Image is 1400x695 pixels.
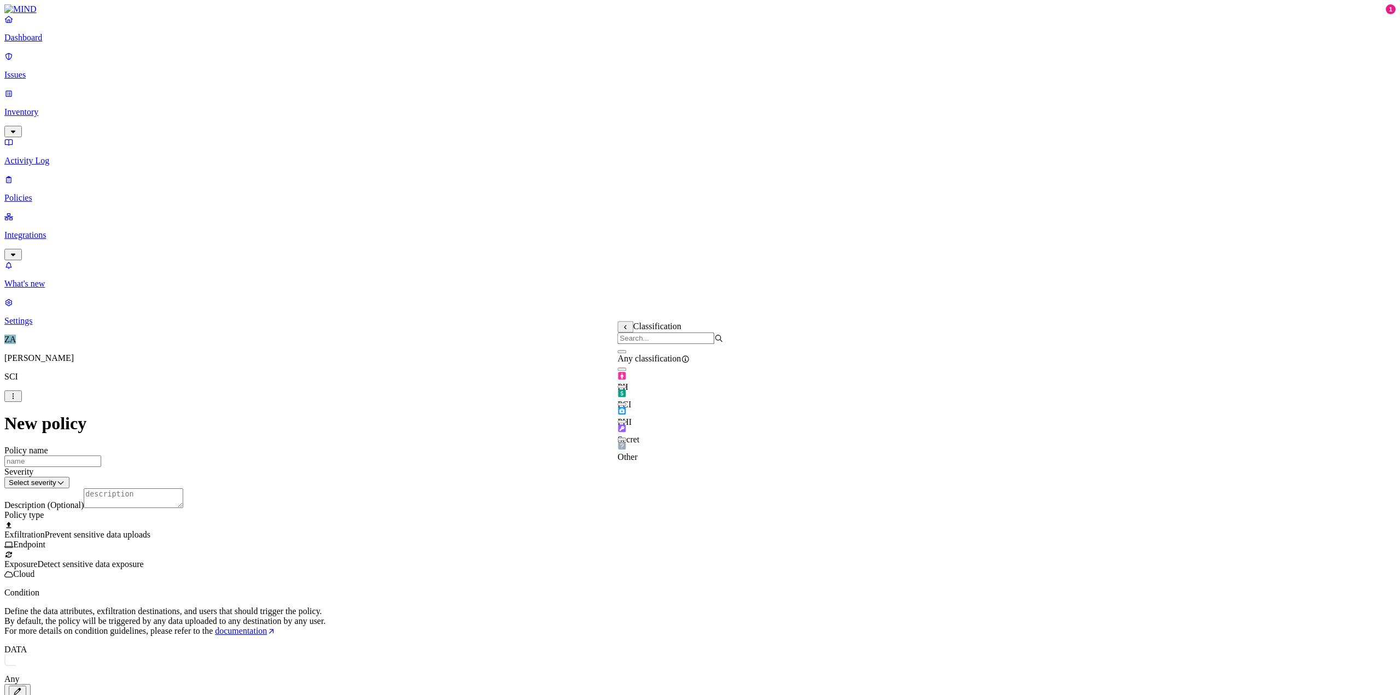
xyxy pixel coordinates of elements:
p: Dashboard [4,33,1396,43]
img: pci [617,389,626,398]
label: DATA [4,645,27,654]
span: Detect sensitive data exposure [37,559,143,569]
p: Define the data attributes, exfiltration destinations, and users that should trigger the policy. ... [4,606,1396,636]
a: Issues [4,51,1396,80]
h1: New policy [4,413,1396,434]
img: pii [617,371,626,380]
label: Any [4,674,20,684]
p: Issues [4,70,1396,80]
label: Policy type [4,510,44,519]
p: Condition [4,588,1396,598]
div: Endpoint [4,540,1396,550]
div: Cloud [4,569,1396,579]
span: Classification [633,322,681,331]
span: ZA [4,335,16,344]
a: Activity Log [4,137,1396,166]
span: Prevent sensitive data uploads [45,530,150,539]
span: Exposure [4,559,37,569]
a: Inventory [4,89,1396,136]
p: [PERSON_NAME] [4,353,1396,363]
p: Policies [4,193,1396,203]
a: Policies [4,174,1396,203]
p: Inventory [4,107,1396,117]
p: Settings [4,316,1396,326]
a: Settings [4,297,1396,326]
p: Integrations [4,230,1396,240]
p: SCI [4,372,1396,382]
input: name [4,455,101,467]
a: documentation [215,626,276,635]
label: Severity [4,467,33,476]
a: Integrations [4,212,1396,259]
a: MIND [4,4,1396,14]
span: documentation [215,626,267,635]
img: secret [617,424,626,433]
span: Exfiltration [4,530,45,539]
p: Activity Log [4,156,1396,166]
img: vector [4,655,16,672]
div: 1 [1386,4,1396,14]
label: Description (Optional) [4,500,84,510]
label: Policy name [4,446,48,455]
img: MIND [4,4,37,14]
img: phi [617,406,626,415]
input: Search... [617,332,714,344]
span: Any classification [617,354,681,363]
p: What's new [4,279,1396,289]
a: Dashboard [4,14,1396,43]
img: other [617,441,626,450]
span: Other [617,452,637,462]
a: What's new [4,260,1396,289]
